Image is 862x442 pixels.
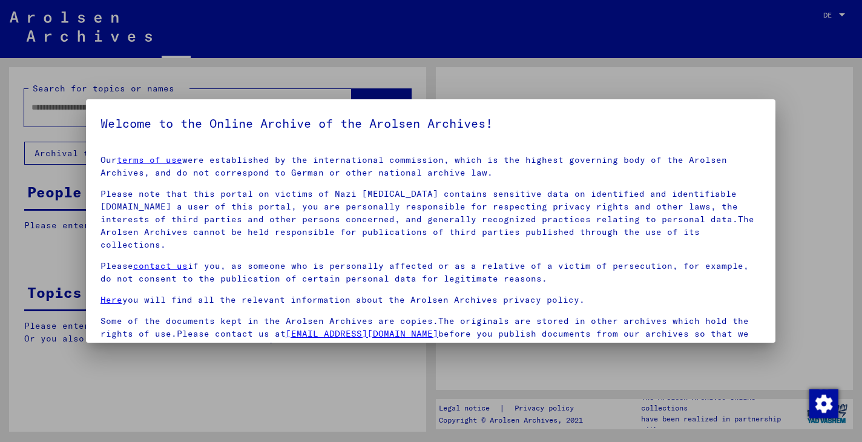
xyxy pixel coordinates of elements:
[133,260,188,271] a: contact us
[100,154,761,179] p: Our were established by the international commission, which is the highest governing body of the ...
[100,188,761,251] p: Please note that this portal on victims of Nazi [MEDICAL_DATA] contains sensitive data on identif...
[100,294,122,305] a: Here
[100,260,761,285] p: Please if you, as someone who is personally affected or as a relative of a victim of persecution,...
[100,294,761,306] p: you will find all the relevant information about the Arolsen Archives privacy policy.
[286,328,438,339] a: [EMAIL_ADDRESS][DOMAIN_NAME]
[100,315,761,353] p: Some of the documents kept in the Arolsen Archives are copies.The originals are stored in other a...
[117,154,182,165] a: terms of use
[100,114,761,133] h5: Welcome to the Online Archive of the Arolsen Archives!
[809,389,838,418] img: Zustimmung ändern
